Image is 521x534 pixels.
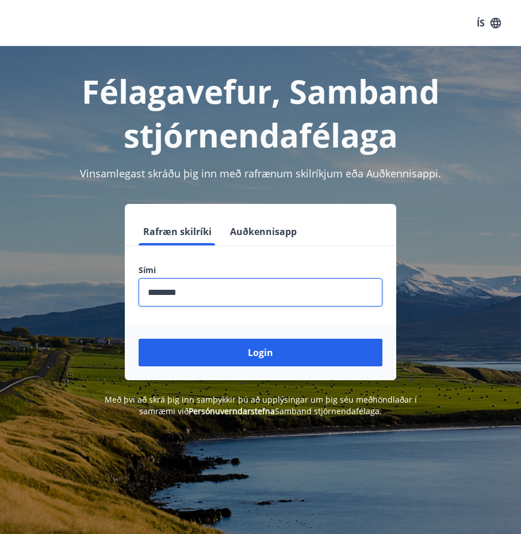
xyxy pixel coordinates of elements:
button: Rafræn skilríki [139,218,216,245]
a: Persónuverndarstefna [189,406,275,416]
button: Login [139,339,382,366]
button: ÍS [470,13,507,33]
button: Auðkennisapp [225,218,301,245]
h1: Félagavefur, Samband stjórnendafélaga [14,69,507,157]
span: Vinsamlegast skráðu þig inn með rafrænum skilríkjum eða Auðkennisappi. [80,166,441,180]
label: Sími [139,264,382,276]
span: Með því að skrá þig inn samþykkir þú að upplýsingar um þig séu meðhöndlaðar í samræmi við Samband... [105,394,417,416]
